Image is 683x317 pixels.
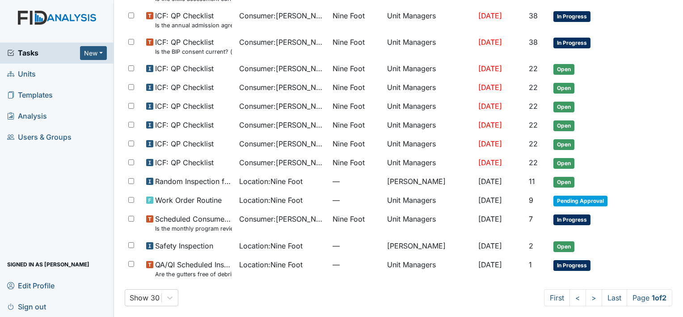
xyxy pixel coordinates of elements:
a: < [569,289,586,306]
span: ICF: QP Checklist Is the BIP consent current? (document the date, BIP number in the comment section) [155,37,232,56]
span: In Progress [553,214,590,225]
span: Nine Foot [333,82,365,93]
td: Unit Managers [384,116,475,135]
span: Page [627,289,672,306]
span: Nine Foot [333,157,365,168]
span: Consumer : [PERSON_NAME] [239,10,325,21]
span: Consumer : [PERSON_NAME] [239,214,325,224]
td: Unit Managers [384,60,475,78]
td: Unit Managers [384,256,475,282]
span: [DATE] [478,11,502,20]
span: Nine Foot [333,214,365,224]
span: 22 [529,158,538,167]
td: [PERSON_NAME] [384,237,475,256]
span: Nine Foot [333,10,365,21]
td: Unit Managers [384,97,475,116]
span: In Progress [553,260,590,271]
span: Analysis [7,109,47,123]
button: New [80,46,107,60]
span: [DATE] [478,102,502,111]
span: Consumer : [PERSON_NAME] [239,37,325,47]
span: Nine Foot [333,63,365,74]
span: ICF: QP Checklist Is the annual admission agreement current? (document the date in the comment se... [155,10,232,30]
span: ICF: QP Checklist [155,82,214,93]
small: Is the annual admission agreement current? (document the date in the comment section) [155,21,232,30]
span: — [333,259,380,270]
span: 9 [529,196,533,205]
span: Open [553,64,574,75]
span: Consumer : [PERSON_NAME] [239,63,325,74]
span: [DATE] [478,83,502,92]
span: 22 [529,83,538,92]
span: Random Inspection for AM [155,176,232,187]
span: Scheduled Consumer Chart Review Is the monthly program review completed by the 15th of the previo... [155,214,232,233]
span: 2 [529,241,533,250]
span: 11 [529,177,535,186]
span: 1 [529,260,532,269]
span: 38 [529,38,538,47]
span: [DATE] [478,64,502,73]
span: Signed in as [PERSON_NAME] [7,257,89,271]
strong: 1 of 2 [652,293,666,302]
td: Unit Managers [384,191,475,210]
span: Location : Nine Foot [239,195,303,206]
span: Work Order Routine [155,195,222,206]
span: — [333,176,380,187]
span: Consumer : [PERSON_NAME] [239,101,325,111]
nav: task-pagination [544,289,672,306]
a: Last [602,289,627,306]
span: 7 [529,214,533,223]
span: Pending Approval [553,196,607,206]
span: [DATE] [478,214,502,223]
span: [DATE] [478,158,502,167]
span: 22 [529,120,538,129]
span: Consumer : [PERSON_NAME] [239,157,325,168]
span: [DATE] [478,38,502,47]
a: First [544,289,570,306]
span: Open [553,102,574,112]
span: 38 [529,11,538,20]
td: [PERSON_NAME] [384,172,475,191]
span: Consumer : [PERSON_NAME] [239,138,325,149]
span: Templates [7,88,53,102]
span: — [333,240,380,251]
a: Tasks [7,47,80,58]
span: In Progress [553,38,590,48]
span: ICF: QP Checklist [155,120,214,130]
span: ICF: QP Checklist [155,138,214,149]
span: QA/QI Scheduled Inspection Are the gutters free of debris? [155,259,232,278]
span: Open [553,241,574,252]
span: Consumer : [PERSON_NAME] [239,82,325,93]
small: Is the BIP consent current? (document the date, BIP number in the comment section) [155,47,232,56]
span: [DATE] [478,260,502,269]
small: Are the gutters free of debris? [155,270,232,278]
span: ICF: QP Checklist [155,101,214,111]
span: [DATE] [478,196,502,205]
td: Unit Managers [384,78,475,97]
span: Open [553,120,574,131]
span: In Progress [553,11,590,22]
span: Safety Inspection [155,240,213,251]
span: [DATE] [478,120,502,129]
span: 22 [529,102,538,111]
td: Unit Managers [384,7,475,33]
td: Unit Managers [384,154,475,172]
span: — [333,195,380,206]
span: Edit Profile [7,278,55,292]
span: Location : Nine Foot [239,259,303,270]
span: Consumer : [PERSON_NAME] [239,120,325,130]
span: [DATE] [478,177,502,186]
span: Open [553,139,574,150]
td: Unit Managers [384,33,475,60]
span: Sign out [7,300,46,313]
span: Nine Foot [333,138,365,149]
div: Show 30 [130,292,160,303]
small: Is the monthly program review completed by the 15th of the previous month? [155,224,232,233]
td: Unit Managers [384,135,475,154]
span: Nine Foot [333,37,365,47]
span: Users & Groups [7,130,72,144]
span: Location : Nine Foot [239,176,303,187]
span: 22 [529,139,538,148]
a: > [586,289,602,306]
